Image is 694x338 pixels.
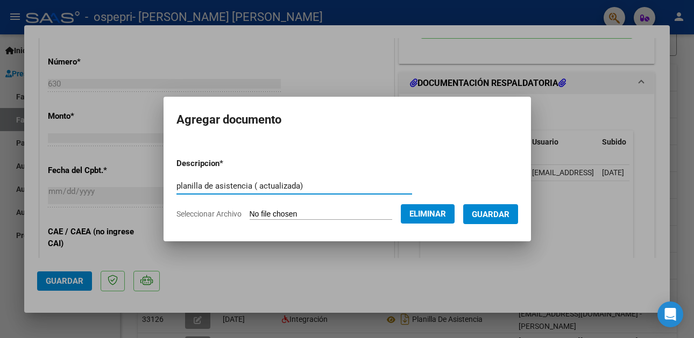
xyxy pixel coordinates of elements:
[176,210,242,218] span: Seleccionar Archivo
[176,157,279,170] p: Descripcion
[176,110,518,130] h2: Agregar documento
[657,301,683,327] div: Open Intercom Messenger
[472,210,509,219] span: Guardar
[409,209,446,219] span: Eliminar
[463,204,518,224] button: Guardar
[401,204,455,224] button: Eliminar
